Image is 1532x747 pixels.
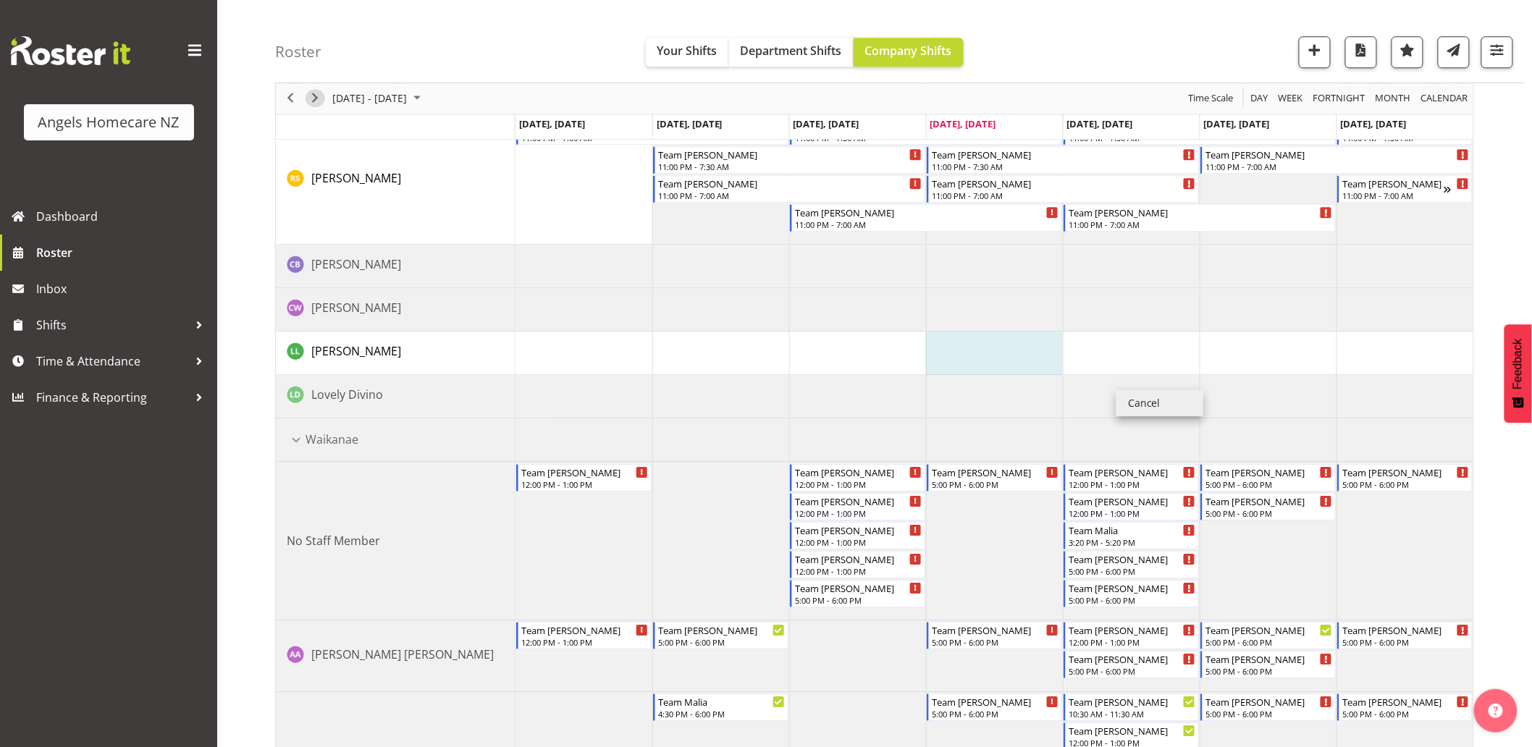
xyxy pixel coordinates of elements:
[1374,90,1413,108] span: Month
[276,332,515,375] td: Lamour Laureta resource
[790,580,925,607] div: No Staff Member"s event - Team Mary Begin From Wednesday, September 24, 2025 at 5:00:00 PM GMT+12...
[1200,146,1473,174] div: Rachel Share"s event - Team Kerry Begin From Saturday, September 27, 2025 at 11:00:00 PM GMT+12:0...
[795,594,922,606] div: 5:00 PM - 6:00 PM
[281,90,300,108] button: Previous
[331,90,408,108] span: [DATE] - [DATE]
[11,36,130,65] img: Rosterit website logo
[1205,694,1332,709] div: Team [PERSON_NAME]
[1069,636,1195,648] div: 12:00 PM - 1:00 PM
[790,493,925,520] div: No Staff Member"s event - Team Mary Begin From Wednesday, September 24, 2025 at 12:00:00 PM GMT+1...
[276,462,515,620] td: No Staff Member resource
[790,204,1062,232] div: Rachel Share"s event - Team Kerry Begin From Wednesday, September 24, 2025 at 11:00:00 PM GMT+12:...
[927,693,1062,721] div: Amanda Jane Lavington"s event - Team Mary Begin From Thursday, September 25, 2025 at 5:00:00 PM G...
[1069,507,1195,519] div: 12:00 PM - 1:00 PM
[1205,161,1469,172] div: 11:00 PM - 7:00 AM
[1069,651,1195,666] div: Team [PERSON_NAME]
[653,622,788,649] div: Alyssa Ashley Basco"s event - Team Mary Begin From Tuesday, September 23, 2025 at 5:00:00 PM GMT+...
[658,147,922,161] div: Team [PERSON_NAME]
[1341,117,1407,130] span: [DATE], [DATE]
[1205,147,1469,161] div: Team [PERSON_NAME]
[303,83,327,114] div: next period
[1205,465,1332,479] div: Team [PERSON_NAME]
[311,300,401,316] span: [PERSON_NAME]
[1187,90,1237,108] button: Time Scale
[1069,494,1195,508] div: Team [PERSON_NAME]
[1249,90,1271,108] button: Timeline Day
[311,342,401,360] a: [PERSON_NAME]
[658,622,785,637] div: Team [PERSON_NAME]
[1069,594,1195,606] div: 5:00 PM - 6:00 PM
[658,176,922,190] div: Team [PERSON_NAME]
[1069,565,1195,577] div: 5:00 PM - 6:00 PM
[927,175,1199,203] div: Rachel Share"s event - Team Kerry Begin From Thursday, September 25, 2025 at 11:00:00 PM GMT+12:0...
[276,115,515,245] td: Rachel Share resource
[1064,551,1199,578] div: No Staff Member"s event - Team Mary Begin From Friday, September 26, 2025 at 5:00:00 PM GMT+12:00...
[1069,622,1195,637] div: Team [PERSON_NAME]
[795,552,922,566] div: Team [PERSON_NAME]
[1064,622,1199,649] div: Alyssa Ashley Basco"s event - Team Mary Begin From Friday, September 26, 2025 at 12:00:00 PM GMT+...
[1420,90,1470,108] span: calendar
[790,551,925,578] div: No Staff Member"s event - Team Mary Begin From Wednesday, September 24, 2025 at 12:00:00 PM GMT+1...
[1067,117,1133,130] span: [DATE], [DATE]
[1064,693,1199,721] div: Amanda Jane Lavington"s event - Team Sonja Begin From Friday, September 26, 2025 at 10:30:00 AM G...
[1069,205,1332,219] div: Team [PERSON_NAME]
[521,465,648,479] div: Team [PERSON_NAME]
[1337,175,1473,203] div: Rachel Share"s event - Team Kerry Begin From Sunday, September 28, 2025 at 11:00:00 PM GMT+13:00 ...
[1200,651,1336,678] div: Alyssa Ashley Basco"s event - Team Mary Begin From Saturday, September 27, 2025 at 5:00:00 PM GMT...
[306,90,325,108] button: Next
[790,522,925,549] div: No Staff Member"s event - Team Mary Begin From Wednesday, September 24, 2025 at 12:00:00 PM GMT+1...
[1419,90,1471,108] button: Month
[311,256,401,273] a: [PERSON_NAME]
[36,350,188,372] span: Time & Attendance
[287,532,380,549] a: No Staff Member
[311,343,401,359] span: [PERSON_NAME]
[36,314,188,336] span: Shifts
[1489,704,1503,718] img: help-xxl-2.png
[1200,464,1336,491] div: No Staff Member"s event - Team Mary Begin From Saturday, September 27, 2025 at 5:00:00 PM GMT+12:...
[1069,219,1332,230] div: 11:00 PM - 7:00 AM
[1342,190,1444,201] div: 11:00 PM - 7:00 AM
[1342,478,1469,490] div: 5:00 PM - 6:00 PM
[1064,464,1199,491] div: No Staff Member"s event - Team Mary Begin From Friday, September 26, 2025 at 12:00:00 PM GMT+12:0...
[658,636,785,648] div: 5:00 PM - 6:00 PM
[1069,552,1195,566] div: Team [PERSON_NAME]
[795,465,922,479] div: Team [PERSON_NAME]
[1069,581,1195,595] div: Team [PERSON_NAME]
[519,117,585,130] span: [DATE], [DATE]
[1064,204,1336,232] div: Rachel Share"s event - Team Kerry Begin From Friday, September 26, 2025 at 11:00:00 PM GMT+12:00 ...
[854,38,964,67] button: Company Shifts
[1504,324,1532,423] button: Feedback - Show survey
[1205,494,1332,508] div: Team [PERSON_NAME]
[1342,636,1469,648] div: 5:00 PM - 6:00 PM
[1200,493,1336,520] div: No Staff Member"s event - Team Mary Begin From Saturday, September 27, 2025 at 5:00:00 PM GMT+12:...
[1205,636,1332,648] div: 5:00 PM - 6:00 PM
[932,465,1058,479] div: Team [PERSON_NAME]
[276,620,515,692] td: Alyssa Ashley Basco resource
[1342,708,1469,719] div: 5:00 PM - 6:00 PM
[658,161,922,172] div: 11:00 PM - 7:30 AM
[1342,465,1469,479] div: Team [PERSON_NAME]
[1069,523,1195,537] div: Team Malia
[276,375,515,418] td: Lovely Divino resource
[741,43,842,59] span: Department Shifts
[1205,507,1332,519] div: 5:00 PM - 6:00 PM
[795,205,1058,219] div: Team [PERSON_NAME]
[932,478,1058,490] div: 5:00 PM - 6:00 PM
[521,636,648,648] div: 12:00 PM - 1:00 PM
[1342,694,1469,709] div: Team [PERSON_NAME]
[795,494,922,508] div: Team [PERSON_NAME]
[278,83,303,114] div: previous period
[1205,651,1332,666] div: Team [PERSON_NAME]
[1064,493,1199,520] div: No Staff Member"s event - Team Mary Begin From Friday, September 26, 2025 at 12:00:00 PM GMT+12:0...
[311,646,494,662] span: [PERSON_NAME] [PERSON_NAME]
[927,146,1199,174] div: Rachel Share"s event - Team Kerry Begin From Thursday, September 25, 2025 at 11:00:00 PM GMT+12:0...
[1069,665,1195,677] div: 5:00 PM - 6:00 PM
[932,694,1058,709] div: Team [PERSON_NAME]
[657,117,723,130] span: [DATE], [DATE]
[932,147,1195,161] div: Team [PERSON_NAME]
[1342,176,1444,190] div: Team [PERSON_NAME]
[1205,665,1332,677] div: 5:00 PM - 6:00 PM
[1200,693,1336,721] div: Amanda Jane Lavington"s event - Team Mary Begin From Saturday, September 27, 2025 at 5:00:00 PM G...
[1064,580,1199,607] div: No Staff Member"s event - Team Mary Begin From Friday, September 26, 2025 at 5:00:00 PM GMT+12:00...
[327,83,429,114] div: September 22 - 28, 2025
